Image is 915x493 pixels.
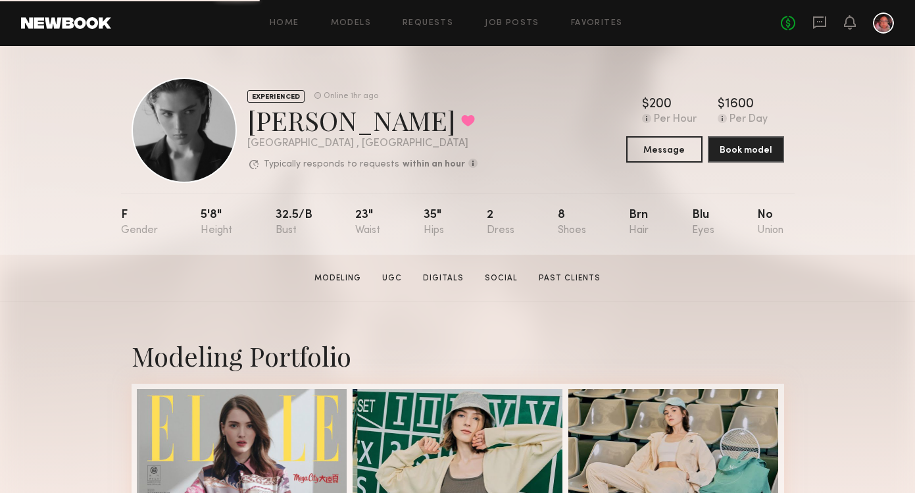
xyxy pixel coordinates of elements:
div: Blu [692,209,714,236]
div: F [121,209,158,236]
div: $ [718,98,725,111]
div: [PERSON_NAME] [247,103,478,138]
div: [GEOGRAPHIC_DATA] , [GEOGRAPHIC_DATA] [247,138,478,149]
a: Digitals [418,272,469,284]
div: Per Day [730,114,768,126]
a: UGC [377,272,407,284]
a: Requests [403,19,453,28]
p: Typically responds to requests [264,160,399,169]
div: 35" [424,209,444,236]
div: 5'8" [201,209,232,236]
button: Message [626,136,703,163]
div: 23" [355,209,380,236]
a: Modeling [309,272,366,284]
div: Online 1hr ago [324,92,378,101]
div: Per Hour [654,114,697,126]
button: Book model [708,136,784,163]
div: Brn [629,209,649,236]
div: 8 [558,209,586,236]
a: Job Posts [485,19,539,28]
div: 32.5/b [276,209,312,236]
a: Past Clients [533,272,606,284]
div: Modeling Portfolio [132,338,784,373]
div: 2 [487,209,514,236]
div: EXPERIENCED [247,90,305,103]
a: Social [480,272,523,284]
a: Home [270,19,299,28]
a: Models [331,19,371,28]
div: No [757,209,783,236]
div: $ [642,98,649,111]
div: 200 [649,98,672,111]
b: within an hour [403,160,465,169]
div: 1600 [725,98,754,111]
a: Favorites [571,19,623,28]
